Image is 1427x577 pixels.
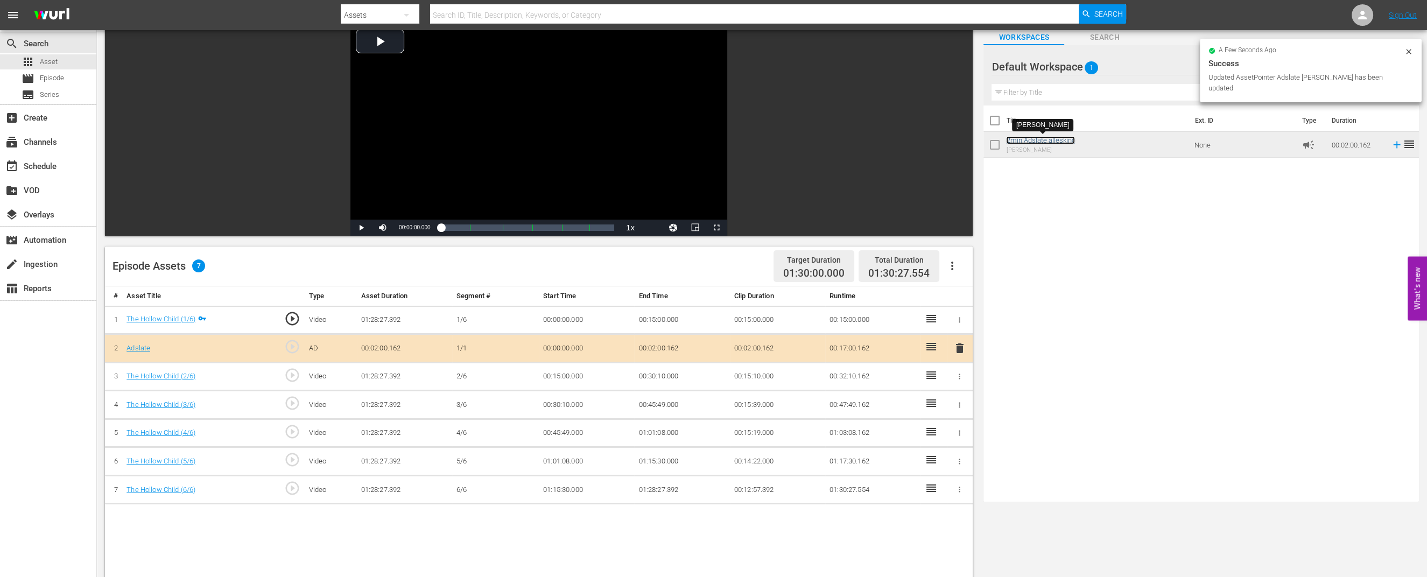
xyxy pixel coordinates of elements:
[684,220,706,236] button: Picture-in-Picture
[634,419,729,447] td: 01:01:08.000
[1208,57,1413,70] div: Success
[452,419,539,447] td: 4/6
[1389,11,1417,19] a: Sign Out
[1391,139,1403,151] svg: Add to Episode
[1016,121,1070,130] div: [PERSON_NAME]
[539,476,634,504] td: 01:15:30.000
[105,362,122,391] td: 3
[305,391,357,419] td: Video
[5,160,18,173] span: Schedule
[105,419,122,447] td: 5
[730,286,825,306] th: Clip Duration
[126,428,195,437] a: The Hollow Child (4/6)
[357,334,452,363] td: 00:02:00.162
[730,391,825,419] td: 00:15:39.000
[452,334,539,363] td: 1/1
[634,286,729,306] th: End Time
[783,268,845,280] span: 01:30:00.000
[305,419,357,447] td: Video
[1006,136,1075,144] a: 2min Adslate alleskino
[22,72,34,85] span: Episode
[825,447,920,476] td: 01:17:30.162
[5,111,18,124] span: Create
[284,480,300,496] span: play_circle_outline
[105,334,122,363] td: 2
[730,334,825,363] td: 00:02:00.162
[634,391,729,419] td: 00:45:49.000
[357,362,452,391] td: 01:28:27.392
[706,220,727,236] button: Fullscreen
[452,286,539,306] th: Segment #
[634,334,729,363] td: 00:02:00.162
[1006,105,1188,136] th: Title
[634,362,729,391] td: 00:30:10.000
[126,400,195,409] a: The Hollow Child (3/6)
[399,224,430,230] span: 00:00:00.000
[539,334,634,363] td: 00:00:00.000
[539,447,634,476] td: 01:01:08.000
[539,306,634,334] td: 00:00:00.000
[26,3,78,28] img: ans4CAIJ8jUAAAAAAAAAAAAAAAAAAAAAAAAgQb4GAAAAAAAAAAAAAAAAAAAAAAAAJMjXAAAAAAAAAAAAAAAAAAAAAAAAgAT5G...
[305,286,357,306] th: Type
[5,136,18,149] span: Channels
[126,457,195,465] a: The Hollow Child (5/6)
[452,476,539,504] td: 6/6
[284,311,300,327] span: play_circle_outline
[868,252,930,268] div: Total Duration
[350,220,372,236] button: Play
[1064,31,1145,44] span: Search
[1302,138,1315,151] span: Ad
[284,452,300,468] span: play_circle_outline
[452,306,539,334] td: 1/6
[825,419,920,447] td: 01:03:08.162
[953,340,966,356] button: delete
[284,395,300,411] span: play_circle_outline
[1208,72,1402,94] div: Updated AssetPointer Adslate [PERSON_NAME] has been updated
[357,419,452,447] td: 01:28:27.392
[730,447,825,476] td: 00:14:22.000
[5,208,18,221] span: Overlays
[305,334,357,363] td: AD
[452,362,539,391] td: 2/6
[350,24,727,236] div: Video Player
[825,306,920,334] td: 00:15:00.000
[22,88,34,101] span: Series
[730,476,825,504] td: 00:12:57.392
[983,31,1064,44] span: Workspaces
[5,184,18,197] span: VOD
[730,419,825,447] td: 00:15:19.000
[192,259,205,272] span: 7
[1190,132,1298,158] td: None
[357,306,452,334] td: 01:28:27.392
[953,342,966,355] span: delete
[40,73,64,83] span: Episode
[825,391,920,419] td: 00:47:49.162
[539,419,634,447] td: 00:45:49.000
[284,367,300,383] span: play_circle_outline
[992,52,1394,82] div: Default Workspace
[1403,138,1416,151] span: reorder
[1079,4,1126,24] button: Search
[663,220,684,236] button: Jump To Time
[357,286,452,306] th: Asset Duration
[730,306,825,334] td: 00:15:00.000
[126,315,195,323] a: The Hollow Child (1/6)
[5,234,18,247] span: Automation
[305,306,357,334] td: Video
[372,220,393,236] button: Mute
[825,362,920,391] td: 00:32:10.162
[539,391,634,419] td: 00:30:10.000
[126,344,150,352] a: Adslate
[634,447,729,476] td: 01:15:30.000
[5,282,18,295] span: Reports
[825,286,920,306] th: Runtime
[783,252,845,268] div: Target Duration
[1327,132,1387,158] td: 00:02:00.162
[441,224,614,231] div: Progress Bar
[305,476,357,504] td: Video
[1006,146,1075,153] div: [PERSON_NAME]
[126,485,195,494] a: The Hollow Child (6/6)
[620,220,641,236] button: Playback Rate
[634,306,729,334] td: 00:15:00.000
[1189,105,1296,136] th: Ext. ID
